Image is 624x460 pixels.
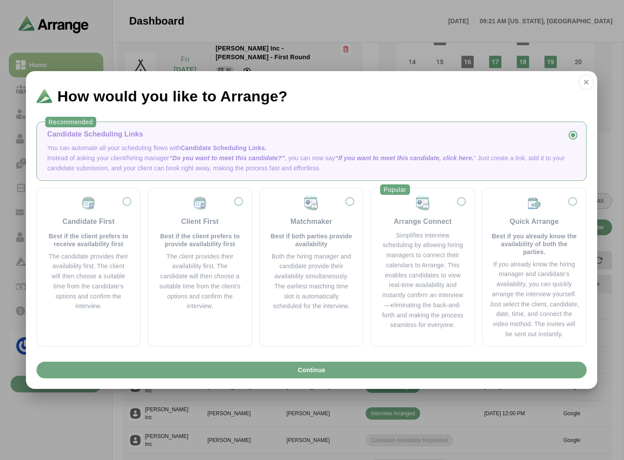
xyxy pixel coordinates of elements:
[47,252,130,312] div: The candidate provides their availability first. The client will then choose a suitable time from...
[297,362,325,378] span: Continue
[62,216,115,227] div: Candidate First
[47,143,576,153] p: You can automate all your scheduling flows with
[169,155,285,162] span: “Do you want to meet this candidate?”
[192,195,208,211] img: Client First
[159,232,241,248] p: Best if the client prefers to provide availability first
[381,230,464,331] div: Simplifies interview scheduling by allowing hiring managers to connect their calendars to Arrange...
[380,184,410,195] div: Popular
[303,195,319,211] img: Matchmaker
[270,232,353,248] p: Best if both parties provide availability
[181,144,266,151] span: Candidate Scheduling Links.
[36,362,587,378] button: Continue
[80,195,96,211] img: Candidate First
[47,232,130,248] p: Best if the client prefers to receive availability first
[490,259,579,339] div: If you already know the hiring manager and candidate’s availability, you can quickly arrange the ...
[415,195,431,211] img: Matchmaker
[36,89,52,103] img: Logo
[290,216,332,227] div: Matchmaker
[47,129,576,140] div: Candidate Scheduling Links
[335,155,474,162] span: “If you want to meet this candidate, click here.
[181,216,218,227] div: Client First
[47,153,576,173] p: Instead of asking your client/hiring manager , you can now say ” Just create a link, add it to yo...
[526,195,542,211] img: Quick Arrange
[45,117,96,127] div: Recommended
[159,252,241,312] div: The client provides their availability first. The candidate will then choose a suitable time from...
[490,232,579,256] p: Best if you already know the availability of both the parties.
[394,216,452,227] div: Arrange Connect
[58,89,288,104] span: How would you like to Arrange?
[270,252,353,312] div: Both the hiring manager and candidate provide their availability simultaneously. The earliest mat...
[510,216,559,227] div: Quick Arrange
